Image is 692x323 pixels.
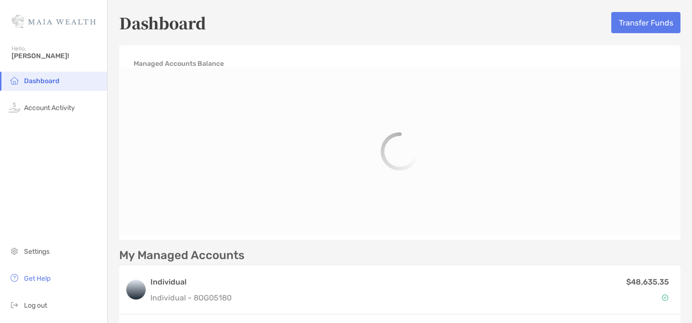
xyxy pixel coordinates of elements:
img: get-help icon [9,272,20,284]
h4: Managed Accounts Balance [134,60,224,68]
span: Settings [24,248,49,256]
p: Individual - 8OG05180 [150,292,232,304]
img: Account Status icon [662,294,668,301]
h3: Individual [150,276,232,288]
img: logo account [126,280,146,299]
span: [PERSON_NAME]! [12,52,101,60]
img: settings icon [9,245,20,257]
span: Dashboard [24,77,60,85]
p: $48,635.35 [626,276,669,288]
img: logout icon [9,299,20,311]
span: Account Activity [24,104,75,112]
button: Transfer Funds [611,12,680,33]
img: household icon [9,75,20,86]
span: Log out [24,301,47,310]
h5: Dashboard [119,12,206,34]
img: Zoe Logo [12,4,96,38]
img: activity icon [9,101,20,113]
span: Get Help [24,274,50,283]
p: My Managed Accounts [119,249,245,261]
